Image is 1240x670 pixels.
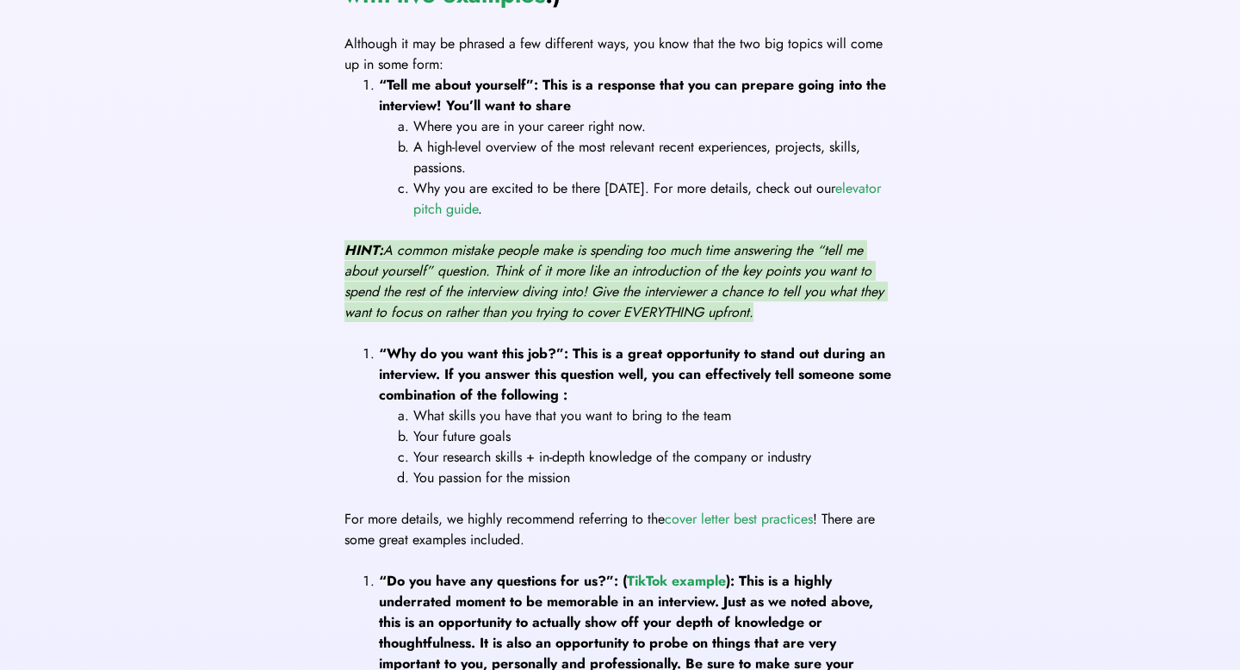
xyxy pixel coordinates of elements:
a: elevator pitch guide [413,178,885,219]
a: cover letter best practices [665,509,813,529]
span: Although it may be phrased a few different ways, you know that the two big topics will come up in... [344,34,887,74]
span: “Do you have any questions for us?”: ( [379,571,627,591]
a: TikTok example [627,571,726,591]
span: Where you are in your career right now. [413,116,646,136]
span: “Tell me about yourself”: This is a response that you can prepare going into the interview! You’l... [379,75,890,115]
em: HINT: [344,240,383,260]
span: A common mistake people make is spending too much time answering the “tell me about yourself” que... [344,240,888,322]
span: Your future goals [413,426,511,446]
span: “Why do you want this job?”: This is a great opportunity to stand out during an interview. If you... [379,344,896,405]
span: . [478,199,482,219]
span: You passion for the mission [413,468,570,487]
span: ! There are some great examples included. [344,509,879,549]
span: A high-level overview of the most relevant recent experiences, projects, skills, passions. [413,137,865,177]
span: What skills you have that you want to bring to the team [413,406,731,425]
span: Your research skills + in-depth knowledge of the company or industry [413,447,811,467]
span: For more details, we highly recommend referring to the [344,509,665,529]
span: Why you are excited to be there [DATE]. For more details, check out our [413,178,835,198]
